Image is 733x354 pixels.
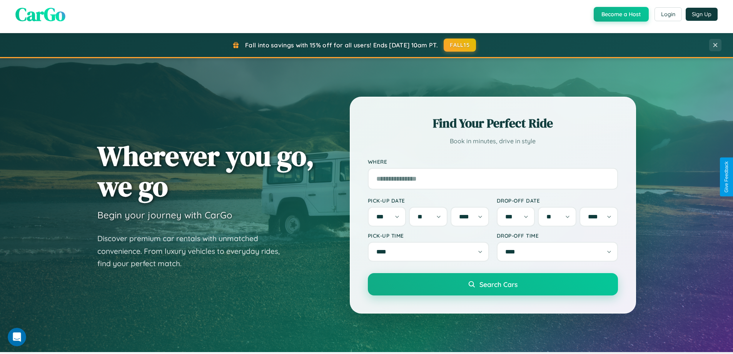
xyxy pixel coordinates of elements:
span: Search Cars [479,280,518,289]
label: Drop-off Date [497,197,618,204]
button: Search Cars [368,273,618,295]
label: Pick-up Date [368,197,489,204]
label: Pick-up Time [368,232,489,239]
button: Sign Up [686,8,718,21]
span: Fall into savings with 15% off for all users! Ends [DATE] 10am PT. [245,41,438,49]
p: Discover premium car rentals with unmatched convenience. From luxury vehicles to everyday rides, ... [97,232,290,270]
h2: Find Your Perfect Ride [368,115,618,132]
h1: Wherever you go, we go [97,141,314,201]
p: Book in minutes, drive in style [368,136,618,147]
button: Login [655,7,682,21]
span: CarGo [15,2,65,27]
button: Become a Host [594,7,649,22]
label: Where [368,158,618,165]
button: FALL15 [444,39,476,52]
iframe: Intercom live chat [8,328,26,346]
label: Drop-off Time [497,232,618,239]
div: Give Feedback [724,161,729,193]
h3: Begin your journey with CarGo [97,209,232,221]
